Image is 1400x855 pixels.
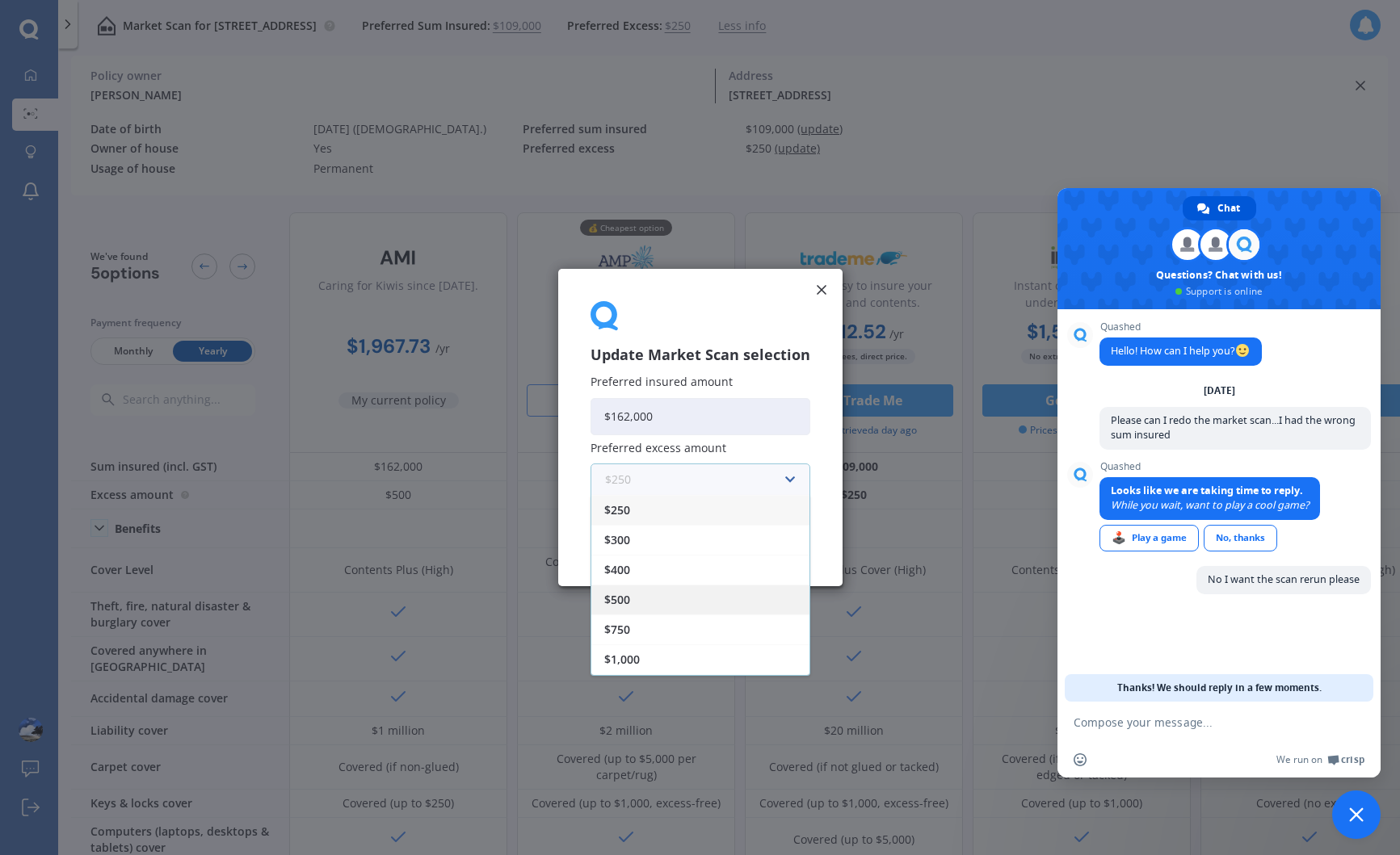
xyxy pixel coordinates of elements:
[591,440,726,455] span: Preferred excess amount
[604,654,640,665] span: $1,000
[1217,196,1240,220] span: Chat
[591,346,810,364] h3: Update Market Scan selection
[1111,484,1303,497] span: Looks like we are taking time to reply.
[1099,321,1262,333] span: Quashed
[604,505,630,516] span: $250
[1112,531,1126,544] span: 🕹️
[604,564,630,576] span: $400
[1204,525,1277,551] div: No, thanks
[1276,753,1322,766] span: We run on
[1208,572,1360,586] span: No I want the scan rerun please
[1099,461,1320,472] span: Quashed
[1074,715,1329,730] textarea: Compose your message...
[1117,674,1322,702] span: Thanks! We should reply in a few moments.
[604,594,630,606] span: $500
[604,624,630,635] span: $750
[1204,386,1235,396] div: [DATE]
[591,398,810,435] input: Enter amount
[1111,413,1356,442] span: Please can I redo the market scan...I had the wrong sum insured
[1341,753,1364,766] span: Crisp
[1111,344,1251,358] span: Hello! How can I help you?
[1332,790,1381,839] div: Close chat
[604,534,630,546] span: $300
[591,375,733,390] span: Preferred insured amount
[1276,753,1364,766] a: We run onCrisp
[1074,753,1087,766] span: Insert an emoji
[1111,498,1309,512] span: While you wait, want to play a cool game?
[1183,196,1256,220] div: Chat
[1099,525,1199,551] div: Play a game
